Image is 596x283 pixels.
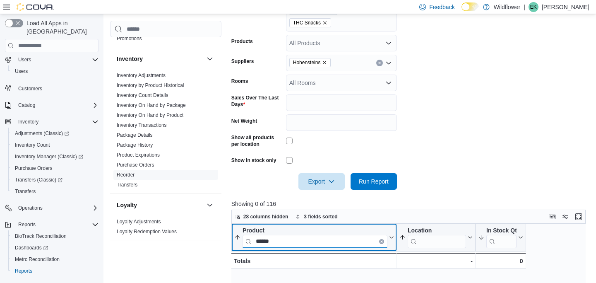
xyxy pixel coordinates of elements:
[298,173,345,190] button: Export
[117,82,184,88] a: Inventory by Product Historical
[117,92,168,98] a: Inventory Count Details
[8,128,102,139] a: Adjustments (Classic)
[12,175,99,185] span: Transfers (Classic)
[15,117,42,127] button: Inventory
[8,174,102,186] a: Transfers (Classic)
[15,203,46,213] button: Operations
[205,247,215,257] button: OCM
[8,230,102,242] button: BioTrack Reconciliation
[12,152,87,162] a: Inventory Manager (Classic)
[8,151,102,162] a: Inventory Manager (Classic)
[12,243,51,253] a: Dashboards
[289,58,331,67] span: Hohensteins
[12,266,99,276] span: Reports
[232,212,292,222] button: 28 columns hidden
[117,219,161,225] a: Loyalty Adjustments
[2,82,102,94] button: Customers
[234,227,394,248] button: ProductClear input
[18,119,38,125] span: Inventory
[15,68,28,75] span: Users
[542,2,589,12] p: [PERSON_NAME]
[117,102,186,108] a: Inventory On Hand by Package
[385,80,392,86] button: Open list of options
[15,188,36,195] span: Transfers
[15,268,32,274] span: Reports
[117,132,153,138] span: Package Details
[18,85,42,92] span: Customers
[15,130,69,137] span: Adjustments (Classic)
[304,213,337,220] span: 3 fields sorted
[2,116,102,128] button: Inventory
[560,212,570,222] button: Display options
[117,122,167,128] a: Inventory Transactions
[379,239,384,244] button: Clear input
[117,35,142,42] span: Promotions
[8,139,102,151] button: Inventory Count
[15,220,39,230] button: Reports
[231,58,254,65] label: Suppliers
[110,70,221,193] div: Inventory
[117,55,203,63] button: Inventory
[8,254,102,265] button: Metrc Reconciliation
[15,142,50,148] span: Inventory Count
[117,82,184,89] span: Inventory by Product Historical
[15,117,99,127] span: Inventory
[117,36,142,41] a: Promotions
[12,254,63,264] a: Metrc Reconciliation
[205,54,215,64] button: Inventory
[117,172,135,178] span: Reorder
[8,265,102,277] button: Reports
[8,65,102,77] button: Users
[231,157,276,164] label: Show in stock only
[231,200,589,208] p: Showing 0 of 116
[117,182,137,188] a: Transfers
[15,177,62,183] span: Transfers (Classic)
[399,256,473,266] div: -
[15,153,83,160] span: Inventory Manager (Classic)
[117,201,203,209] button: Loyalty
[117,112,183,119] span: Inventory On Hand by Product
[243,213,288,220] span: 28 columns hidden
[359,177,389,186] span: Run Report
[231,38,253,45] label: Products
[8,242,102,254] a: Dashboards
[2,219,102,230] button: Reports
[243,227,387,235] div: Product
[110,217,221,240] div: Loyalty
[12,231,70,241] a: BioTrack Reconciliation
[322,60,327,65] button: Remove Hohensteins from selection in this group
[399,227,473,248] button: Location
[117,162,154,168] span: Purchase Orders
[12,140,53,150] a: Inventory Count
[322,20,327,25] button: Remove THC Snacks from selection in this group
[15,100,99,110] span: Catalog
[292,212,341,222] button: 3 fields sorted
[461,2,479,11] input: Dark Mode
[18,56,31,63] span: Users
[15,84,46,94] a: Customers
[12,254,99,264] span: Metrc Reconciliation
[12,266,36,276] a: Reports
[117,152,160,158] span: Product Expirations
[408,227,466,248] div: Location
[117,162,154,168] a: Purchase Orders
[547,212,557,222] button: Keyboard shortcuts
[376,60,383,66] button: Clear input
[12,66,31,76] a: Users
[15,203,99,213] span: Operations
[289,18,331,27] span: THC Snacks
[12,163,99,173] span: Purchase Orders
[12,186,39,196] a: Transfers
[351,173,397,190] button: Run Report
[408,227,466,235] div: Location
[117,181,137,188] span: Transfers
[478,256,523,266] div: 0
[117,72,166,79] span: Inventory Adjustments
[15,83,99,93] span: Customers
[461,11,462,12] span: Dark Mode
[243,227,387,248] div: Product
[117,152,160,158] a: Product Expirations
[12,152,99,162] span: Inventory Manager (Classic)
